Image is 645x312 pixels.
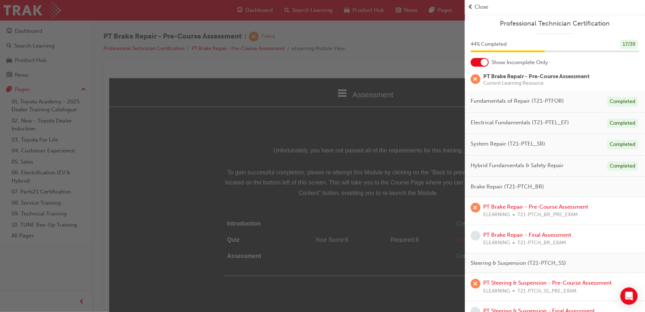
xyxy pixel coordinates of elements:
[483,81,590,86] span: Current Learning Resource
[115,154,192,170] td: Quiz
[115,89,404,120] span: To gain successful completion, please re-attempt this Module by clicking on the "Back to previous...
[471,161,564,170] span: Hybrid Fundamentals & Safety Repair
[607,97,638,107] div: Completed
[491,58,548,67] span: Show Incomplete Only
[517,239,566,247] span: T21-PTCH_BR_EXAM
[475,3,489,11] span: Close
[517,211,578,219] span: T21-PTCH_BR_PRE_EXAM
[483,287,510,295] span: ELEARNING
[483,280,611,286] a: PT Steering & Suspension - Pre-Course Assessment
[607,161,638,171] div: Completed
[468,3,642,11] button: prev-iconClose
[281,159,310,165] span: Required: 8
[471,19,639,28] a: Professional Technician Certification
[347,141,401,151] div: Complete
[206,159,239,165] span: Your Score: 6
[471,259,566,267] span: Steering & Suspension (T21-PTCH_SS)
[607,140,638,150] div: Completed
[347,173,401,183] div: Complete
[471,203,480,213] span: learningRecordVerb_FAIL-icon
[347,157,401,167] div: Failed
[607,119,638,128] div: Completed
[471,97,564,105] span: Fundamentals of Repair (T21-PTFOR)
[468,3,473,11] span: prev-icon
[115,170,192,186] td: Assessment
[471,279,480,289] span: learningRecordVerb_FAIL-icon
[471,140,545,148] span: System Repair (T21-PTEL_SR)
[471,40,507,49] span: 44 % Completed
[483,204,588,210] a: PT Brake Repair - Pre-Course Assessment
[115,67,404,78] span: Unfortunately, you have not passed all of the requirements for this training.
[517,287,577,295] span: T21-PTCH_SS_PRE_EXAM
[483,211,510,219] span: ELEARNING
[620,288,638,305] div: Open Intercom Messenger
[471,119,569,127] span: Electrical Fundamentals (T21-PTEL_EF)
[244,12,284,21] span: Assessment
[620,40,638,49] div: 17 / 39
[483,73,590,80] span: PT Brake Repair - Pre-Course Assessment
[471,183,544,191] span: Brake Repair (T21-PTCH_BR)
[471,74,480,84] span: learningRecordVerb_FAIL-icon
[483,239,510,247] span: ELEARNING
[483,232,571,238] a: PT Brake Repair - Final Assessment
[471,231,480,241] span: learningRecordVerb_NONE-icon
[115,138,192,154] td: Introduction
